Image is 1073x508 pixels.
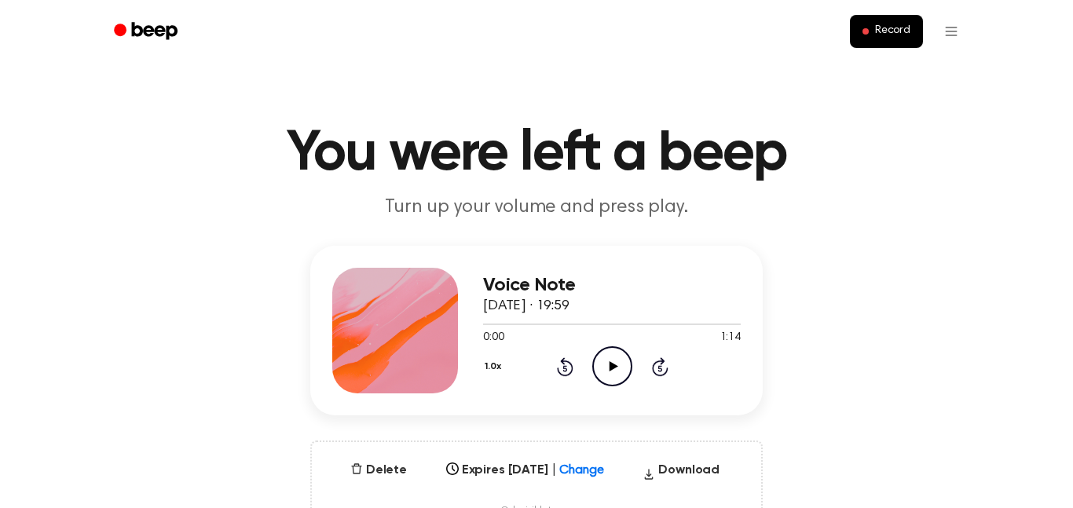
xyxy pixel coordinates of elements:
button: Record [850,15,923,48]
h1: You were left a beep [134,126,939,182]
span: 1:14 [720,330,741,346]
h3: Voice Note [483,275,741,296]
p: Turn up your volume and press play. [235,195,838,221]
button: Delete [344,461,413,480]
button: Open menu [932,13,970,50]
button: 1.0x [483,353,507,380]
span: 0:00 [483,330,504,346]
span: [DATE] · 19:59 [483,299,569,313]
a: Beep [103,16,192,47]
button: Download [636,461,726,486]
span: Record [875,24,910,38]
